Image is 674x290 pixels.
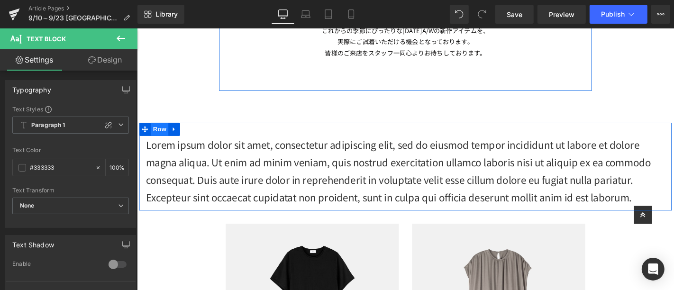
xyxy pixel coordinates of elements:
div: Text Transform [12,187,129,194]
span: Preview [549,9,574,19]
a: Mobile [340,5,363,24]
button: Publish [590,5,647,24]
button: Undo [450,5,469,24]
a: Expand / Collapse [34,100,46,115]
span: 実際にご試着いただける機会となっております。 [214,9,359,18]
div: Text Shadow [12,236,54,249]
span: 9/10～9/23 [GEOGRAPHIC_DATA] [28,14,119,22]
div: Open Intercom Messenger [642,258,665,281]
p: Lorem ipsum dolor sit amet, consectetur adipiscing elit, sed do eiusmod tempor incididunt ut labo... [9,115,564,190]
b: Paragraph 1 [31,121,65,129]
div: Text Color [12,147,129,154]
div: Typography [12,81,51,94]
p: 皆様のご来店をスタッフ一同心よりお待ちしております。 [95,20,478,32]
div: Text Styles [12,105,129,113]
span: Library [155,10,178,18]
a: Preview [537,5,586,24]
a: Laptop [294,5,317,24]
div: Enable [12,260,99,270]
button: Redo [473,5,492,24]
a: New Library [137,5,184,24]
b: None [20,202,35,209]
div: % [106,159,128,176]
span: Save [507,9,522,19]
span: Row [15,100,34,115]
a: Tablet [317,5,340,24]
a: Design [71,49,139,71]
input: Color [30,163,91,173]
span: Publish [601,10,625,18]
a: Desktop [272,5,294,24]
a: Article Pages [28,5,137,12]
span: Text Block [27,35,66,43]
button: More [651,5,670,24]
